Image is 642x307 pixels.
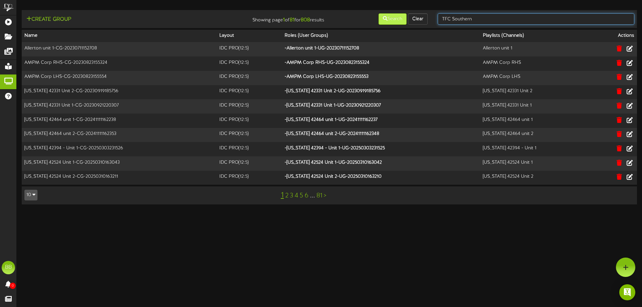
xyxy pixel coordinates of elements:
th: - [US_STATE] 42524 Unit 2-UG-20250310163210 [282,171,480,185]
div: Showing page of for results [226,13,329,24]
button: Search [379,13,407,25]
div: [US_STATE] 42331 Unit 2 [483,88,588,95]
div: AMPM Corp LHS [483,73,588,80]
a: 81 [316,192,322,199]
input: -- Search -- [438,13,634,25]
td: IDC PRO ( 12:5 ) [217,99,282,114]
span: 0 [10,283,16,289]
div: AMPM Corp RHS [483,59,588,66]
div: [US_STATE] 42464 unit 2 [483,131,588,137]
td: IDC PRO ( 12:5 ) [217,171,282,185]
td: IDC PRO ( 12:5 ) [217,71,282,85]
td: [US_STATE] 42464 unit 2-CG-20241111162353 [22,128,217,142]
th: Actions [591,30,637,42]
div: [US_STATE] 42524 Unit 2 [483,173,588,180]
th: - [US_STATE] 42394 - Unit 1-UG-20250303231525 [282,142,480,156]
a: 4 [295,192,298,199]
td: [US_STATE] 42394 - Unit 1-CG-20250303231526 [22,142,217,156]
td: IDC PRO ( 12:5 ) [217,156,282,171]
th: - [US_STATE] 42524 Unit 1-UG-20250310163042 [282,156,480,171]
a: 3 [290,192,293,199]
td: AMPM Corp LHS-CG-20230823155554 [22,71,217,85]
button: Create Group [24,15,73,24]
td: IDC PRO ( 12:5 ) [217,142,282,156]
strong: 1 [283,17,285,23]
td: [US_STATE] 42524 Unit 1-CG-20250310163043 [22,156,217,171]
th: - Allerton unit 1-UG-20230711152708 [282,42,480,56]
th: - [US_STATE] 42464 unit 1-UG-20241111162237 [282,114,480,128]
th: - [US_STATE] 42464 unit 2-UG-20241111162348 [282,128,480,142]
a: 2 [285,192,289,199]
div: [US_STATE] 42331 Unit 1 [483,102,588,109]
div: BB [2,261,15,274]
th: Roles (User Groups) [282,30,480,42]
td: Allerton unit 1-CG-20230711152708 [22,42,217,56]
th: Playlists (Channels) [480,30,591,42]
div: [US_STATE] 42394 - Unit 1 [483,145,588,152]
th: Name [22,30,217,42]
div: [US_STATE] 42524 Unit 1 [483,159,588,166]
div: Open Intercom Messenger [619,284,635,300]
td: IDC PRO ( 12:5 ) [217,85,282,100]
th: - [US_STATE] 42331 Unit 1-UG-20230921220307 [282,99,480,114]
strong: 808 [301,17,310,23]
td: AMPM Corp RHS-CG-20230823155324 [22,56,217,71]
a: > [324,192,326,199]
th: - AMPM Corp RHS-UG-20230823155324 [282,56,480,71]
td: [US_STATE] 42464 unit 1-CG-20241111162238 [22,114,217,128]
td: IDC PRO ( 12:5 ) [217,56,282,71]
div: [US_STATE] 42464 unit 1 [483,117,588,123]
td: [US_STATE] 42331 Unit 2-CG-20230919185756 [22,85,217,100]
a: 6 [305,192,309,199]
td: IDC PRO ( 12:5 ) [217,42,282,56]
th: - AMPM Corp LHS-UG-20230823155553 [282,71,480,85]
a: 5 [300,192,303,199]
a: 1 [281,191,284,200]
th: Layout [217,30,282,42]
a: ... [310,192,315,199]
button: 10 [24,190,37,200]
td: [US_STATE] 42331 Unit 1-CG-20230921220307 [22,99,217,114]
th: - [US_STATE] 42331 Unit 2-UG-20230919185756 [282,85,480,100]
button: Clear [408,13,428,25]
strong: 81 [290,17,295,23]
div: Allerton unit 1 [483,45,588,52]
td: [US_STATE] 42524 Unit 2-CG-20250310163211 [22,171,217,185]
td: IDC PRO ( 12:5 ) [217,114,282,128]
td: IDC PRO ( 12:5 ) [217,128,282,142]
